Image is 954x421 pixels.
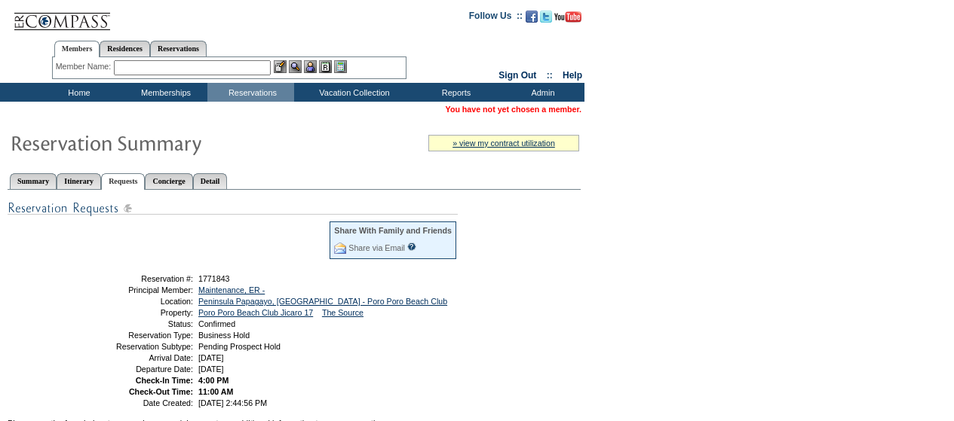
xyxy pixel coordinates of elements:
span: [DATE] [198,353,224,362]
span: Business Hold [198,331,250,340]
span: [DATE] 2:44:56 PM [198,398,267,407]
td: Location: [85,297,193,306]
a: Requests [101,173,145,190]
div: Share With Family and Friends [334,226,452,235]
img: b_edit.gif [274,60,287,73]
td: Home [34,83,121,102]
img: Reservations [319,60,332,73]
td: Arrival Date: [85,353,193,362]
img: Impersonate [304,60,317,73]
td: Property: [85,308,193,317]
span: :: [547,70,553,81]
img: Follow us on Twitter [540,11,552,23]
a: The Source [322,308,364,317]
a: Sign Out [498,70,536,81]
td: Vacation Collection [294,83,411,102]
strong: Check-Out Time: [129,387,193,396]
td: Reservation Subtype: [85,342,193,351]
img: Subscribe to our YouTube Channel [554,11,581,23]
strong: Check-In Time: [136,376,193,385]
span: 4:00 PM [198,376,229,385]
a: Members [54,41,100,57]
span: [DATE] [198,365,224,374]
img: Become our fan on Facebook [526,11,538,23]
img: Reservaton Summary [10,127,311,157]
td: Reservation Type: [85,331,193,340]
span: 11:00 AM [198,387,233,396]
span: Confirmed [198,319,235,328]
a: Subscribe to our YouTube Channel [554,15,581,24]
td: Reservation #: [85,274,193,283]
a: Peninsula Papagayo, [GEOGRAPHIC_DATA] - Poro Poro Beach Club [198,297,447,306]
td: Status: [85,319,193,328]
a: Help [563,70,582,81]
a: Residences [100,41,150,56]
td: Date Created: [85,398,193,407]
td: Reservations [207,83,294,102]
a: Follow us on Twitter [540,15,552,24]
td: Follow Us :: [469,9,523,27]
td: Reports [411,83,498,102]
td: Departure Date: [85,365,193,374]
img: View [289,60,302,73]
td: Memberships [121,83,207,102]
a: Summary [10,173,57,189]
span: Pending Prospect Hold [198,342,281,351]
td: Principal Member: [85,285,193,294]
input: What is this? [407,243,416,251]
div: Member Name: [56,60,114,73]
td: Admin [498,83,584,102]
a: Itinerary [57,173,101,189]
span: 1771843 [198,274,230,283]
a: Maintenance, ER - [198,285,265,294]
a: Detail [193,173,228,189]
a: Poro Poro Beach Club Jicaro 17 [198,308,313,317]
img: Special Requests [8,199,458,218]
span: You have not yet chosen a member. [446,105,581,114]
a: Share via Email [348,243,405,252]
a: Reservations [150,41,207,56]
a: » view my contract utilization [452,139,555,148]
img: b_calculator.gif [334,60,347,73]
a: Become our fan on Facebook [526,15,538,24]
a: Concierge [145,173,192,189]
